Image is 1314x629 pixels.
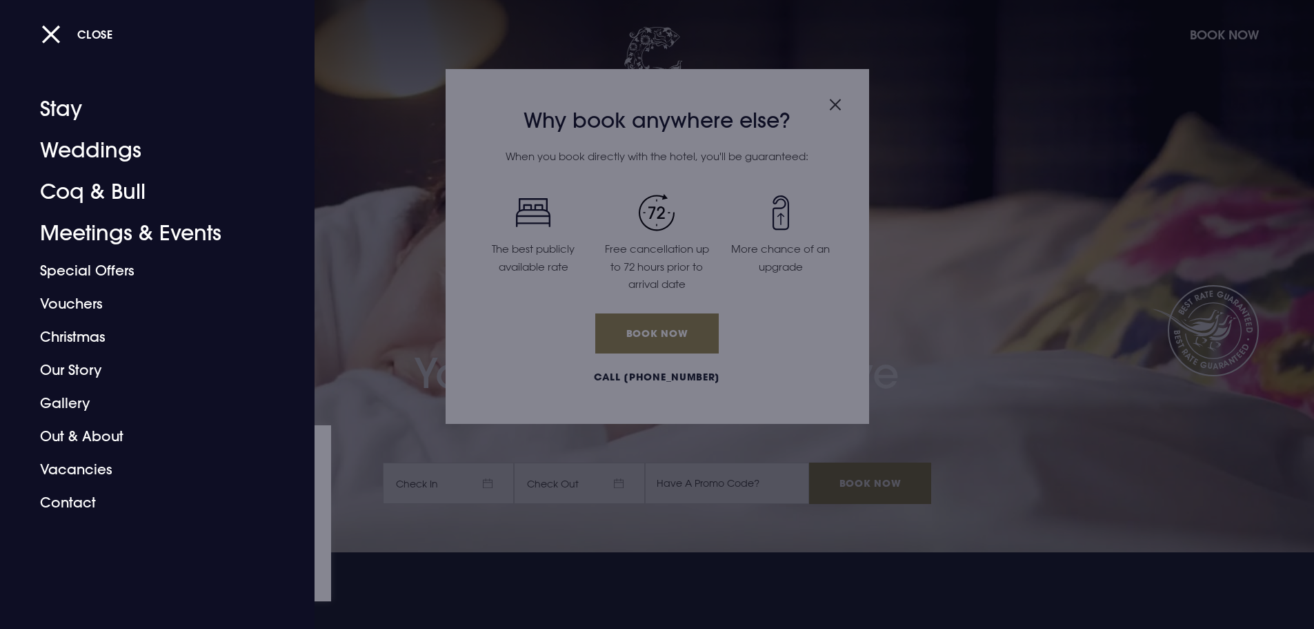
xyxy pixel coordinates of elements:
[40,320,258,354] a: Christmas
[40,213,258,254] a: Meetings & Events
[40,354,258,387] a: Our Story
[40,254,258,287] a: Special Offers
[40,88,258,130] a: Stay
[77,27,113,41] span: Close
[40,420,258,453] a: Out & About
[40,486,258,519] a: Contact
[40,130,258,171] a: Weddings
[40,287,258,320] a: Vouchers
[40,387,258,420] a: Gallery
[41,20,113,48] button: Close
[40,453,258,486] a: Vacancies
[40,171,258,213] a: Coq & Bull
